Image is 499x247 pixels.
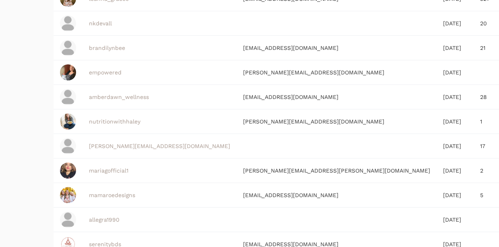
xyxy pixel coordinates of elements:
td: [EMAIL_ADDRESS][DOMAIN_NAME] [237,183,437,208]
td: [DATE] [437,158,474,183]
td: [DATE] [437,134,474,158]
img: 45A2B78E-8742-4AAC-8DE3-D2E86260E3DB.jpeg [60,163,76,179]
a: nkdevall [89,20,112,27]
td: [DATE] [437,60,474,85]
td: [DATE] [437,109,474,134]
img: profile_placeholder-31ad5683cba438d506de2ca55e5b7fef2797a66a93674dffcf12fdfc4190be5e.png [60,40,76,56]
a: empowered [89,69,122,76]
td: [PERSON_NAME][EMAIL_ADDRESS][PERSON_NAME][DOMAIN_NAME] [237,158,437,183]
td: [DATE] [437,183,474,208]
td: [EMAIL_ADDRESS][DOMAIN_NAME] [237,85,437,109]
a: allegra1990 [89,216,120,223]
a: brandilynbee [89,45,125,51]
a: nutritionwithhaley [89,118,140,125]
img: photo.jpg [60,64,76,80]
a: mariagofficial1 [89,167,128,174]
td: [DATE] [437,36,474,60]
td: [PERSON_NAME][EMAIL_ADDRESS][DOMAIN_NAME] [237,60,437,85]
td: [DATE] [437,11,474,36]
td: [PERSON_NAME][EMAIL_ADDRESS][DOMAIN_NAME] [237,109,437,134]
img: IMG_8050_jpg.jpg [60,187,76,203]
img: profile_placeholder-31ad5683cba438d506de2ca55e5b7fef2797a66a93674dffcf12fdfc4190be5e.png [60,138,76,154]
td: [DATE] [437,208,474,232]
img: DSC01053%20(2021_10_14%2013_02_16%20UTC).jpg [60,113,76,130]
img: profile_placeholder-31ad5683cba438d506de2ca55e5b7fef2797a66a93674dffcf12fdfc4190be5e.png [60,15,76,31]
img: profile_placeholder-31ad5683cba438d506de2ca55e5b7fef2797a66a93674dffcf12fdfc4190be5e.png [60,212,76,228]
td: [DATE] [437,85,474,109]
a: amberdawn_wellness [89,94,149,100]
a: mamaroedesigns [89,192,135,198]
td: [EMAIL_ADDRESS][DOMAIN_NAME] [237,36,437,60]
img: profile_placeholder-31ad5683cba438d506de2ca55e5b7fef2797a66a93674dffcf12fdfc4190be5e.png [60,89,76,105]
a: [PERSON_NAME][EMAIL_ADDRESS][DOMAIN_NAME] [89,143,230,149]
